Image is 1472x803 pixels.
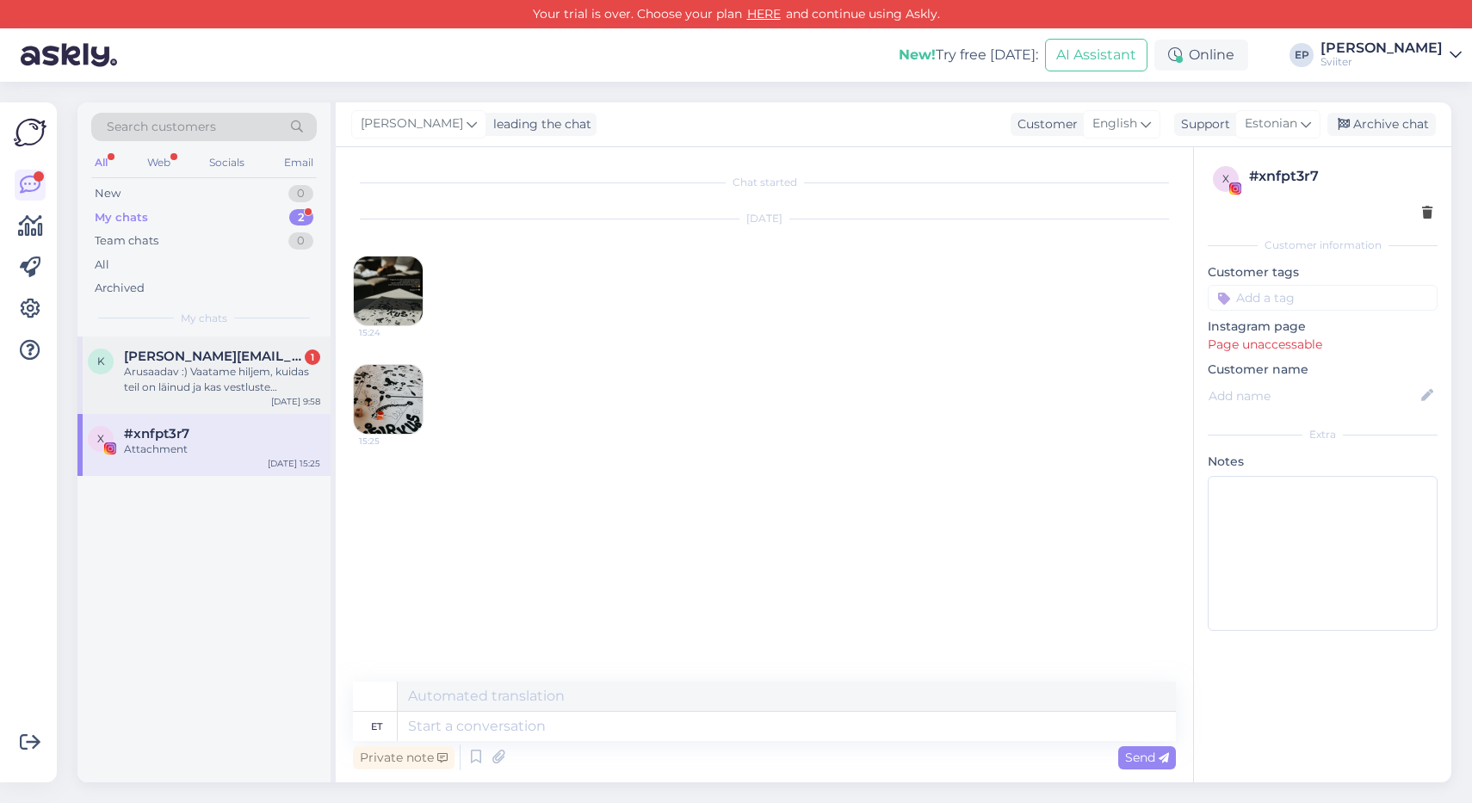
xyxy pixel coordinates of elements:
[95,280,145,297] div: Archived
[288,185,313,202] div: 0
[899,45,1038,65] div: Try free [DATE]:
[1092,114,1137,133] span: English
[1208,336,1438,354] p: Page unaccessable
[1045,39,1147,71] button: AI Assistant
[91,151,111,174] div: All
[371,712,382,741] div: et
[97,432,104,445] span: x
[181,311,227,326] span: My chats
[1011,115,1078,133] div: Customer
[288,232,313,250] div: 0
[95,185,121,202] div: New
[271,395,320,408] div: [DATE] 9:58
[353,175,1176,190] div: Chat started
[1249,166,1432,187] div: # xnfpt3r7
[1208,318,1438,336] p: Instagram page
[1245,114,1297,133] span: Estonian
[1320,41,1443,55] div: [PERSON_NAME]
[354,365,423,434] img: attachment
[1125,750,1169,765] span: Send
[486,115,591,133] div: leading the chat
[124,442,320,457] div: Attachment
[1208,263,1438,281] p: Customer tags
[144,151,174,174] div: Web
[289,209,313,226] div: 2
[95,232,158,250] div: Team chats
[1320,55,1443,69] div: Sviiter
[268,457,320,470] div: [DATE] 15:25
[1208,238,1438,253] div: Customer information
[124,349,303,364] span: katre@askly.me
[97,355,105,368] span: k
[124,426,189,442] span: #xnfpt3r7
[1208,453,1438,471] p: Notes
[1154,40,1248,71] div: Online
[1174,115,1230,133] div: Support
[354,256,423,325] img: attachment
[305,349,320,365] div: 1
[1222,172,1229,185] span: x
[14,116,46,149] img: Askly Logo
[899,46,936,63] b: New!
[1209,386,1418,405] input: Add name
[361,114,463,133] span: [PERSON_NAME]
[281,151,317,174] div: Email
[124,364,320,395] div: Arusaadav :) Vaatame hiljem, kuidas teil on läinud ja kas vestluste [PERSON_NAME] hakkab tõusma. ...
[95,209,148,226] div: My chats
[107,118,216,136] span: Search customers
[1208,361,1438,379] p: Customer name
[95,256,109,274] div: All
[206,151,248,174] div: Socials
[359,435,424,448] span: 15:25
[353,746,455,769] div: Private note
[1327,113,1436,136] div: Archive chat
[742,6,786,22] a: HERE
[1290,43,1314,67] div: EP
[1208,285,1438,311] input: Add a tag
[353,211,1176,226] div: [DATE]
[359,326,424,339] span: 15:24
[1208,427,1438,442] div: Extra
[1320,41,1462,69] a: [PERSON_NAME]Sviiter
